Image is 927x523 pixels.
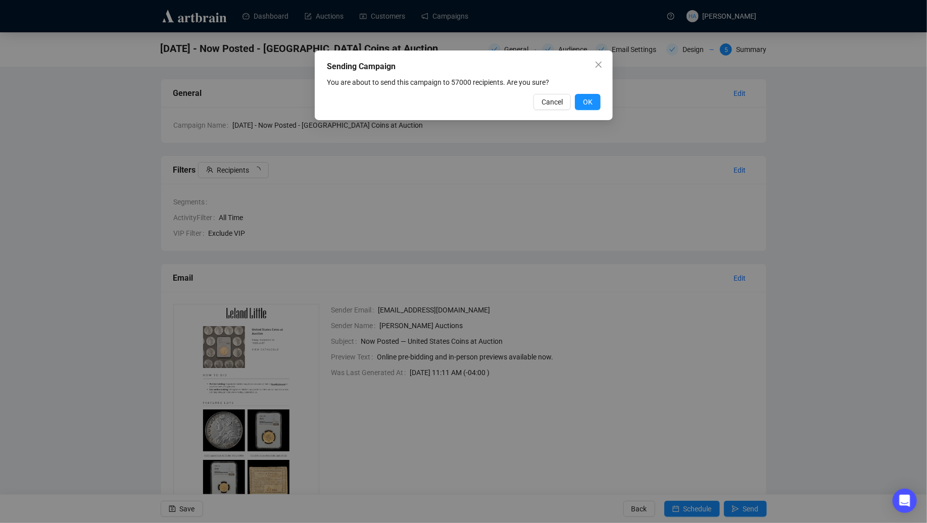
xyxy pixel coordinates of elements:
span: Cancel [542,96,563,108]
span: OK [583,96,593,108]
button: OK [575,94,601,110]
button: Close [591,57,607,73]
div: Open Intercom Messenger [893,489,917,513]
div: You are about to send this campaign to 57000 recipients. Are you sure? [327,77,601,88]
div: Sending Campaign [327,61,601,73]
button: Cancel [533,94,571,110]
span: close [595,61,603,69]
